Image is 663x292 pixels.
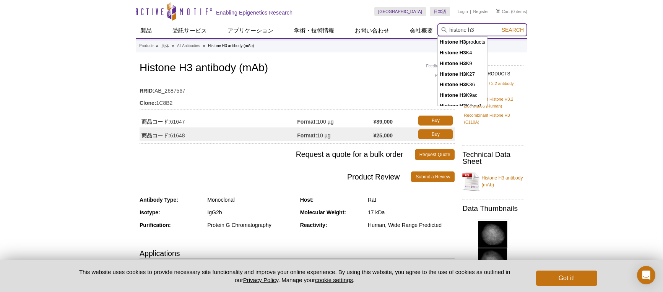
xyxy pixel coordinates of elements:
a: Submit a Review [411,171,455,182]
a: Request Quote [415,149,455,160]
a: Print [426,72,455,81]
li: » [156,44,158,48]
strong: Isotype: [140,209,160,215]
a: Login [458,9,468,14]
strong: Reactivity: [300,222,327,228]
a: お問い合わせ [350,23,394,38]
strong: Format: [297,132,317,139]
a: [GEOGRAPHIC_DATA] [374,7,426,16]
li: (0 items) [496,7,527,16]
strong: RRID: [140,87,154,94]
p: This website uses cookies to provide necessary site functionality and improve your online experie... [66,268,523,284]
strong: 商品コード: [141,118,170,125]
input: Keyword, Cat. No. [437,23,527,36]
strong: Purification: [140,222,171,228]
div: Rat [368,196,455,203]
strong: ¥25,000 [374,132,393,139]
a: Register [473,9,489,14]
a: Histone H3 antibody (mAb) [462,170,523,193]
strong: Histone H3 [440,60,466,66]
a: Products [139,42,154,49]
h2: Technical Data Sheet [462,151,523,165]
a: Recombinant Histone H3.2 biotinylated (Human) [464,96,522,109]
a: 日本語 [430,7,450,16]
h2: RELATED PRODUCTS [462,65,523,79]
a: Buy [418,116,453,126]
strong: Molecular Weight: [300,209,346,215]
img: Histone H3 antibody (mAb) tested by immunofluorescence. [477,220,509,279]
button: cookie settings [315,277,353,283]
div: IgG2b [207,209,294,216]
a: All Antibodies [177,42,200,49]
span: Search [502,27,524,33]
div: 17 kDa [368,209,455,216]
div: Monoclonal [207,196,294,203]
button: Search [499,26,526,33]
a: Histone H3.1 / 3.2 antibody (mAb) [464,80,522,94]
li: K4me1 [438,101,487,111]
td: 61647 [140,114,297,127]
div: Open Intercom Messenger [637,266,655,284]
li: products [438,37,487,47]
a: Recombinant Histone H3 (C110A) [464,112,522,126]
strong: Histone H3 [440,82,466,87]
li: K9 [438,58,487,69]
a: 製品 [136,23,156,38]
strong: Histone H3 [440,39,466,45]
strong: Antibody Type: [140,197,178,203]
img: Your Cart [496,9,500,13]
li: K36 [438,79,487,90]
strong: Histone H3 [440,92,466,98]
h3: Applications [140,248,455,259]
a: Feedback [426,62,455,70]
div: Human, Wide Range Predicted [368,222,455,228]
li: | [470,7,471,16]
strong: Clone: [140,100,156,106]
li: » [172,44,174,48]
td: 1C8B2 [140,95,455,107]
strong: ¥89,000 [374,118,393,125]
button: Got it! [536,271,597,286]
li: » [203,44,205,48]
strong: Host: [300,197,314,203]
td: 61648 [140,127,297,141]
h1: Histone H3 antibody (mAb) [140,62,455,75]
a: 抗体 [161,42,169,49]
div: Protein G Chromatography [207,222,294,228]
strong: Histone H3 [440,103,466,109]
a: 会社概要 [405,23,437,38]
strong: Histone H3 [440,50,466,55]
li: Histone H3 antibody (mAb) [208,44,254,48]
a: Buy [418,129,453,139]
li: K27 [438,69,487,80]
a: 受託サービス [168,23,211,38]
li: K4 [438,47,487,58]
li: K9ac [438,90,487,101]
strong: Histone H3 [440,71,466,77]
a: 学術・技術情報 [289,23,339,38]
strong: Format: [297,118,317,125]
h2: Enabling Epigenetics Research [216,9,292,16]
strong: 商品コード: [141,132,170,139]
a: Cart [496,9,510,14]
h2: Data Thumbnails [462,205,523,212]
td: 100 µg [297,114,373,127]
a: アプリケーション [223,23,278,38]
span: Product Review [140,171,411,182]
td: AB_2687567 [140,83,455,95]
td: 10 µg [297,127,373,141]
span: Request a quote for a bulk order [140,149,415,160]
a: Privacy Policy [243,277,278,283]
